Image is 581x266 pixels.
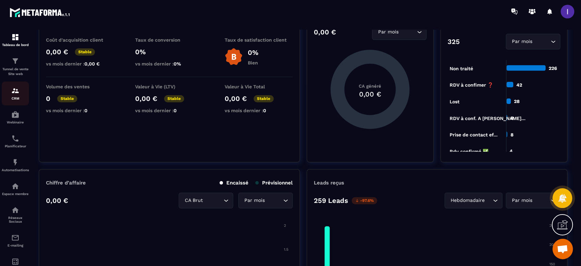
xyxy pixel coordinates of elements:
img: formation [11,87,19,95]
a: social-networksocial-networkRéseaux Sociaux [2,201,29,228]
span: 0 [174,108,177,113]
p: 0% [248,48,258,57]
a: formationformationTableau de bord [2,28,29,52]
tspan: Rdv confirmé ✅ [449,149,488,154]
p: Espace membre [2,192,29,196]
p: 0,00 € [46,48,68,56]
p: Stable [75,48,95,56]
p: Taux de conversion [135,37,203,43]
img: email [11,234,19,242]
span: CA Brut [183,197,204,204]
input: Search for option [400,28,415,36]
span: 0 [84,108,87,113]
p: Stable [57,95,77,102]
span: Par mois [243,197,266,204]
img: accountant [11,257,19,266]
p: Prévisionnel [255,180,293,186]
tspan: RDV à confimer ❓ [449,82,493,88]
p: Valeur à Vie (LTV) [135,84,203,89]
span: Par mois [510,197,534,204]
div: Search for option [506,34,560,49]
img: scheduler [11,134,19,143]
div: Search for option [506,193,560,208]
span: Par mois [510,38,534,45]
span: Par mois [376,28,400,36]
a: schedulerschedulerPlanificateur [2,129,29,153]
p: Chiffre d’affaire [46,180,86,186]
p: Automatisations [2,168,29,172]
img: b-badge-o.b3b20ee6.svg [225,48,243,66]
p: Bien [248,60,258,65]
img: automations [11,182,19,190]
p: Volume des ventes [46,84,114,89]
p: 259 Leads [314,196,348,205]
span: 0 [263,108,266,113]
p: vs mois dernier : [225,108,293,113]
p: 0% [135,48,203,56]
p: 0,00 € [135,94,157,103]
p: Encaissé [220,180,248,186]
input: Search for option [204,197,222,204]
div: Ouvrir le chat [552,239,573,259]
p: E-mailing [2,243,29,247]
div: Search for option [238,193,293,208]
p: 0,00 € [314,28,336,36]
span: 0,00 € [84,61,100,66]
img: formation [11,57,19,65]
tspan: 1.5 [284,247,288,252]
p: Valeur à Vie Total [225,84,293,89]
p: vs mois dernier : [135,108,203,113]
tspan: Lost [449,99,459,104]
p: Leads reçus [314,180,344,186]
img: social-network [11,206,19,214]
p: 0,00 € [225,94,247,103]
input: Search for option [486,197,491,204]
img: automations [11,110,19,119]
input: Search for option [534,197,549,204]
a: automationsautomationsWebinaire [2,105,29,129]
div: Search for option [372,24,426,40]
p: -97.6% [352,197,377,204]
p: Stable [254,95,274,102]
tspan: 250 [549,223,556,228]
tspan: 2 [284,223,286,228]
p: 0,00 € [46,196,68,205]
p: Webinaire [2,120,29,124]
p: Tunnel de vente Site web [2,67,29,76]
p: 325 [448,38,460,46]
p: 0 [46,94,50,103]
img: automations [11,158,19,166]
tspan: 200 [549,242,556,247]
a: formationformationCRM [2,82,29,105]
tspan: RDV à conf. A [PERSON_NAME]... [449,115,525,121]
input: Search for option [534,38,549,45]
span: 0% [174,61,181,66]
tspan: Prise de contact ef... [449,132,497,137]
img: logo [10,6,71,18]
p: vs mois dernier : [135,61,203,66]
div: Search for option [445,193,502,208]
a: formationformationTunnel de vente Site web [2,52,29,82]
tspan: Non traité [449,66,473,71]
input: Search for option [266,197,281,204]
span: Hebdomadaire [449,197,486,204]
a: automationsautomationsEspace membre [2,177,29,201]
a: automationsautomationsAutomatisations [2,153,29,177]
p: vs mois dernier : [46,61,114,66]
p: Planificateur [2,144,29,148]
p: Réseaux Sociaux [2,216,29,223]
a: emailemailE-mailing [2,228,29,252]
p: Tableau de bord [2,43,29,47]
p: Coût d'acquisition client [46,37,114,43]
p: Stable [164,95,184,102]
p: CRM [2,97,29,100]
p: vs mois dernier : [46,108,114,113]
div: Search for option [179,193,233,208]
tspan: 150 [549,262,555,266]
p: Taux de satisfaction client [225,37,293,43]
img: formation [11,33,19,41]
